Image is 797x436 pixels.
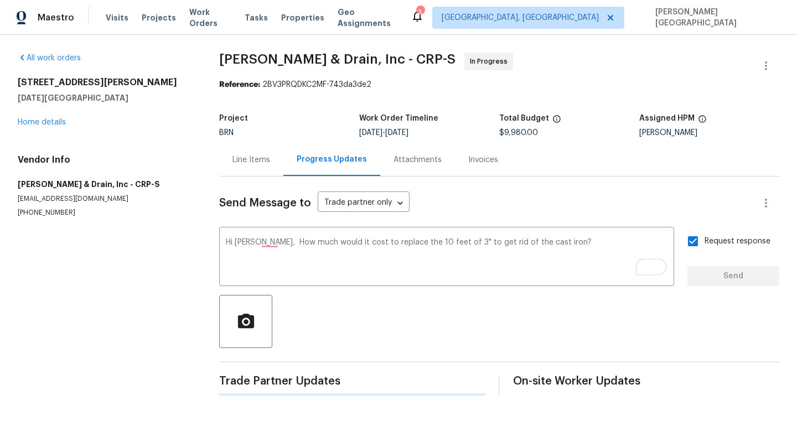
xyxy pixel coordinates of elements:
[18,92,193,103] h5: [DATE][GEOGRAPHIC_DATA]
[18,118,66,126] a: Home details
[318,194,410,212] div: Trade partner only
[297,154,367,165] div: Progress Updates
[442,12,599,23] span: [GEOGRAPHIC_DATA], [GEOGRAPHIC_DATA]
[639,129,779,137] div: [PERSON_NAME]
[18,194,193,204] p: [EMAIL_ADDRESS][DOMAIN_NAME]
[219,198,311,209] span: Send Message to
[142,12,176,23] span: Projects
[705,236,770,247] span: Request response
[18,154,193,165] h4: Vendor Info
[552,115,561,129] span: The total cost of line items that have been proposed by Opendoor. This sum includes line items th...
[470,56,512,67] span: In Progress
[359,115,438,122] h5: Work Order Timeline
[245,14,268,22] span: Tasks
[219,376,485,387] span: Trade Partner Updates
[394,154,442,165] div: Attachments
[359,129,382,137] span: [DATE]
[651,7,780,29] span: [PERSON_NAME][GEOGRAPHIC_DATA]
[499,129,538,137] span: $9,980.00
[513,376,779,387] span: On-site Worker Updates
[219,79,779,90] div: 2BV3PRQDKC2MF-743da3de2
[499,115,549,122] h5: Total Budget
[359,129,408,137] span: -
[639,115,695,122] h5: Assigned HPM
[18,208,193,217] p: [PHONE_NUMBER]
[18,77,193,88] h2: [STREET_ADDRESS][PERSON_NAME]
[416,7,424,18] div: 3
[219,115,248,122] h5: Project
[281,12,324,23] span: Properties
[468,154,498,165] div: Invoices
[219,129,234,137] span: BRN
[338,7,397,29] span: Geo Assignments
[18,54,81,62] a: All work orders
[219,53,456,66] span: [PERSON_NAME] & Drain, Inc - CRP-S
[226,238,667,277] textarea: To enrich screen reader interactions, please activate Accessibility in Grammarly extension settings
[106,12,128,23] span: Visits
[38,12,74,23] span: Maestro
[18,179,193,190] h5: [PERSON_NAME] & Drain, Inc - CRP-S
[385,129,408,137] span: [DATE]
[189,7,231,29] span: Work Orders
[232,154,270,165] div: Line Items
[219,81,260,89] b: Reference:
[698,115,707,129] span: The hpm assigned to this work order.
